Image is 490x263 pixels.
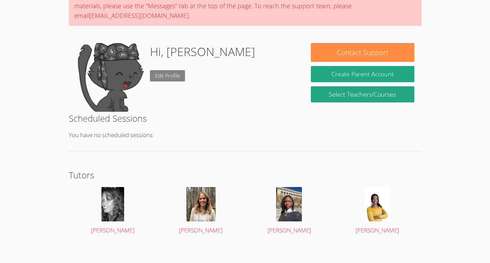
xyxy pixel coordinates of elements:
img: default.png [76,43,144,112]
h2: Scheduled Sessions [69,112,422,125]
p: You have no scheduled sessions [69,130,422,140]
a: [PERSON_NAME] [76,187,150,235]
a: Edit Profile [150,70,185,81]
a: [PERSON_NAME] [340,187,414,235]
img: Amy_Povondra_Headshot.jpg [101,187,124,221]
img: avatar.png [364,187,390,221]
span: [PERSON_NAME] [356,226,399,234]
a: [PERSON_NAME] [252,187,326,235]
button: Create Parent Account [311,66,414,82]
a: Select Teachers/Courses [311,86,414,102]
h1: Hi, [PERSON_NAME] [150,43,255,61]
img: IMG_8183.jpeg [276,187,302,221]
img: avatar.png [186,187,216,221]
span: [PERSON_NAME] [91,226,134,234]
span: [PERSON_NAME] [179,226,222,234]
button: Contact Support [311,43,414,62]
a: [PERSON_NAME] [164,187,238,235]
span: [PERSON_NAME] [268,226,311,234]
h2: Tutors [69,168,422,182]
